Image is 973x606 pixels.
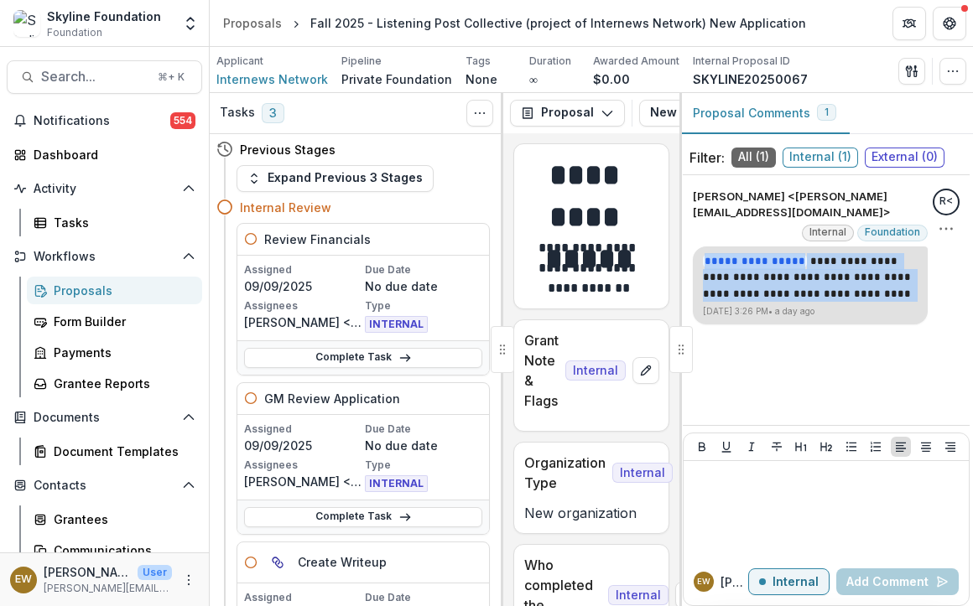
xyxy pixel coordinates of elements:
div: Eddie Whitfield [697,578,710,586]
a: Communications [27,536,202,564]
button: Open Workflows [7,243,202,270]
h5: Review Financials [264,230,371,248]
p: [PERSON_NAME] [44,563,131,581]
button: Underline [716,437,736,457]
p: No due date [365,277,482,295]
span: Internal ( 1 ) [783,148,858,168]
p: [DATE] 3:26 PM • a day ago [703,305,918,318]
p: Assigned [244,262,362,277]
button: Notifications554 [7,107,202,134]
a: Grantees [27,505,202,533]
div: Eddie Whitfield [15,574,32,585]
span: Internal [608,585,669,605]
h4: Previous Stages [240,141,336,158]
div: Skyline Foundation [47,8,161,25]
button: Options [938,220,955,237]
div: Form Builder [54,313,189,330]
p: $0.00 [593,70,630,88]
p: 09/09/2025 [244,277,362,295]
button: Internal [748,568,830,595]
span: Search... [41,69,148,85]
span: Internal [612,463,673,483]
p: Due Date [365,422,482,437]
a: Proposals [216,11,289,35]
p: New organization [524,503,658,523]
span: Activity [34,182,175,196]
button: Align Center [916,437,936,457]
span: Notifications [34,114,170,128]
p: Assignees [244,458,362,473]
p: Internal Proposal ID [693,54,790,69]
span: 1 [825,106,829,118]
div: Fall 2025 - Listening Post Collective (project of Internews Network) New Application [310,14,806,32]
button: Bold [692,437,712,457]
div: Grantees [54,510,189,528]
p: Assigned [244,590,362,605]
button: Toggle View Cancelled Tasks [466,100,493,127]
button: Align Left [891,437,911,457]
a: Tasks [27,209,202,236]
button: Ordered List [866,437,886,457]
p: No due date [365,437,482,454]
button: Open Contacts [7,472,202,499]
button: More [179,570,199,590]
span: Internews Network [216,70,328,88]
div: ⌘ + K [154,68,188,86]
p: [PERSON_NAME] [721,573,748,591]
p: ∞ [529,70,538,88]
p: Filter: [689,148,725,168]
p: Duration [529,54,571,69]
nav: breadcrumb [216,11,813,35]
span: INTERNAL [365,316,428,333]
button: Open Documents [7,404,202,431]
p: Internal [773,575,819,589]
span: INTERNAL [365,475,428,492]
p: 09/09/2025 [244,437,362,454]
h5: Create Writeup [298,553,387,571]
p: Due Date [365,590,482,605]
button: edit [632,357,659,384]
p: [PERSON_NAME] <[PERSON_NAME][EMAIL_ADDRESS][DOMAIN_NAME]> [693,189,928,221]
p: Assigned [244,422,362,437]
h4: Internal Review [240,199,331,216]
button: Search... [7,60,202,94]
p: None [466,70,497,88]
h3: Tasks [220,106,255,120]
button: Open entity switcher [179,7,202,40]
p: Private Foundation [341,70,452,88]
button: Heading 2 [816,437,836,457]
button: New Application [639,100,799,127]
button: Heading 1 [791,437,811,457]
div: Dashboard [34,146,189,163]
p: Pipeline [341,54,382,69]
span: Foundation [865,226,920,238]
a: Document Templates [27,438,202,465]
span: External ( 0 ) [865,148,944,168]
button: View dependent tasks [264,549,291,576]
p: Type [365,298,482,313]
p: [PERSON_NAME] <[PERSON_NAME][EMAIL_ADDRESS][DOMAIN_NAME]> [244,473,362,490]
div: Communications [54,541,189,559]
h5: GM Review Application [264,390,400,407]
p: Applicant [216,54,263,69]
p: Grant Note & Flags [524,330,559,411]
span: 3 [262,103,284,123]
button: Proposal [510,100,625,127]
button: Proposal Comments [679,93,850,134]
div: Rose Brookhouse <rose@skylinefoundation.org> [939,196,953,207]
a: Grantee Reports [27,370,202,397]
div: Tasks [54,214,189,231]
div: Document Templates [54,443,189,460]
a: Complete Task [244,348,482,368]
div: Proposals [223,14,282,32]
span: Workflows [34,250,175,264]
span: 554 [170,112,195,129]
p: Tags [466,54,491,69]
a: Payments [27,339,202,366]
p: Due Date [365,262,482,277]
a: Proposals [27,277,202,304]
span: Internal [809,226,846,238]
a: Dashboard [7,141,202,168]
a: Complete Task [244,507,482,527]
span: Foundation [47,25,102,40]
